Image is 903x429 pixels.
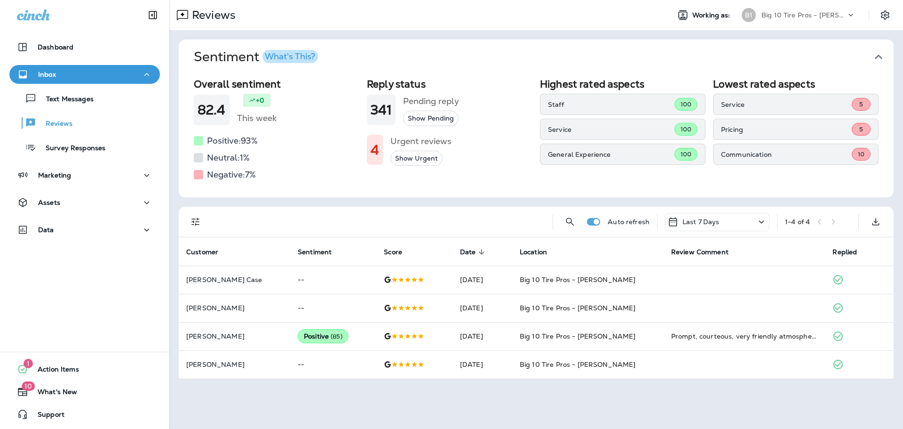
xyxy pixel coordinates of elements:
div: Prompt, courteous, very friendly atmosphere. [671,332,818,341]
span: Location [520,248,559,256]
span: 1 [24,359,33,368]
span: Support [28,411,64,422]
button: Show Urgent [390,151,443,166]
span: Big 10 Tire Pros - [PERSON_NAME] [520,275,635,284]
p: +0 [256,96,264,105]
button: Reviews [9,113,160,133]
h2: Reply status [367,78,532,90]
p: Survey Responses [36,144,105,153]
span: Replied [832,248,857,256]
span: Score [384,248,414,256]
button: What's This? [262,50,318,63]
button: Collapse Sidebar [140,6,166,24]
span: 5 [859,125,863,133]
span: 5 [859,100,863,108]
td: [DATE] [452,350,512,379]
h5: Pending reply [403,94,459,109]
span: Customer [186,248,230,256]
p: Reviews [188,8,236,22]
h1: Sentiment [194,49,318,65]
p: Last 7 Days [682,218,720,226]
button: Survey Responses [9,138,160,157]
span: ( 85 ) [331,332,342,340]
p: General Experience [548,151,674,158]
div: 1 - 4 of 4 [785,218,810,226]
div: B1 [742,8,756,22]
h1: 4 [371,142,379,158]
p: Text Messages [37,95,94,104]
span: Review Comment [671,248,741,256]
p: [PERSON_NAME] [186,304,283,312]
button: Filters [186,212,205,231]
h1: 341 [371,102,392,118]
p: Communication [721,151,852,158]
span: Sentiment [298,248,332,256]
span: 10 [22,381,35,391]
h5: Urgent reviews [390,134,451,149]
span: Date [460,248,476,256]
button: Search Reviews [561,212,579,231]
p: Assets [38,199,60,206]
span: Sentiment [298,248,344,256]
span: Location [520,248,547,256]
td: [DATE] [452,266,512,294]
button: Dashboard [9,38,160,57]
h5: Positive: 93 % [207,133,258,148]
p: Marketing [38,171,71,179]
span: Action Items [28,365,79,377]
p: Service [548,126,674,133]
p: Staff [548,101,674,108]
button: Assets [9,193,160,212]
p: Data [38,226,54,234]
p: Pricing [721,126,852,133]
h5: Negative: 7 % [207,167,256,182]
button: Marketing [9,166,160,185]
span: What's New [28,388,77,399]
span: Date [460,248,488,256]
span: 100 [681,150,691,158]
span: 100 [681,125,691,133]
button: Data [9,220,160,239]
span: Big 10 Tire Pros - [PERSON_NAME] [520,332,635,340]
button: Export as CSV [866,212,885,231]
div: What's This? [265,52,315,61]
button: Support [9,405,160,424]
p: [PERSON_NAME] [186,332,283,340]
span: Customer [186,248,218,256]
h1: 82.4 [198,102,226,118]
td: -- [290,350,376,379]
h2: Highest rated aspects [540,78,705,90]
h2: Lowest rated aspects [713,78,879,90]
span: 10 [858,150,864,158]
button: Inbox [9,65,160,84]
button: Show Pending [403,111,459,126]
p: Inbox [38,71,56,78]
td: -- [290,266,376,294]
h5: This week [237,111,277,126]
td: [DATE] [452,294,512,322]
td: -- [290,294,376,322]
p: Service [721,101,852,108]
span: Replied [832,248,869,256]
p: [PERSON_NAME] Case [186,276,283,283]
div: Positive [298,329,349,343]
button: 1Action Items [9,360,160,379]
button: Settings [877,7,894,24]
p: [PERSON_NAME] [186,361,283,368]
p: Reviews [36,120,72,129]
h2: Overall sentiment [194,78,359,90]
div: SentimentWhat's This? [179,74,894,197]
button: SentimentWhat's This? [186,40,901,74]
p: Dashboard [38,43,73,51]
span: Score [384,248,402,256]
p: Big 10 Tire Pros - [PERSON_NAME] [761,11,846,19]
button: Text Messages [9,89,160,108]
span: 100 [681,100,691,108]
span: Big 10 Tire Pros - [PERSON_NAME] [520,304,635,312]
span: Working as: [692,11,732,19]
button: 10What's New [9,382,160,401]
span: Big 10 Tire Pros - [PERSON_NAME] [520,360,635,369]
span: Review Comment [671,248,729,256]
td: [DATE] [452,322,512,350]
p: Auto refresh [608,218,650,226]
